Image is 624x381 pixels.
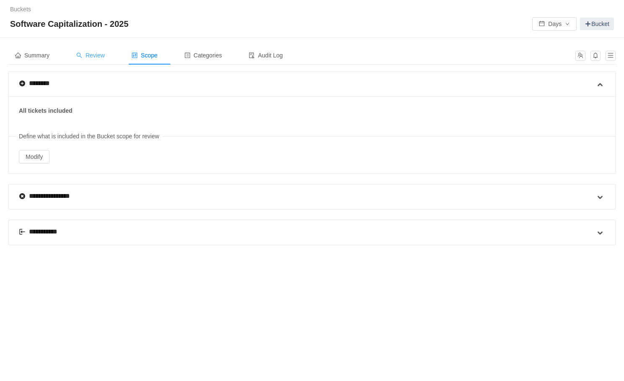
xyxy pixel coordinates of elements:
i: icon: home [15,52,21,58]
span: Define what is included in the Bucket scope for review [16,129,163,144]
a: Bucket [580,18,614,30]
a: Buckets [10,6,31,13]
span: Audit Log [249,52,283,59]
button: icon: bell [590,51,601,61]
button: icon: menu [606,51,616,61]
button: Modify [19,150,49,163]
span: Scope [132,52,158,59]
span: Software Capitalization - 2025 [10,17,133,31]
span: Review [76,52,105,59]
span: Summary [15,52,49,59]
button: icon: team [575,51,585,61]
b: All tickets included [19,107,73,114]
i: icon: control [132,52,138,58]
i: icon: search [76,52,82,58]
i: icon: profile [185,52,190,58]
i: icon: audit [249,52,255,58]
button: icon: calendarDaysicon: down [532,17,577,31]
span: Categories [185,52,222,59]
